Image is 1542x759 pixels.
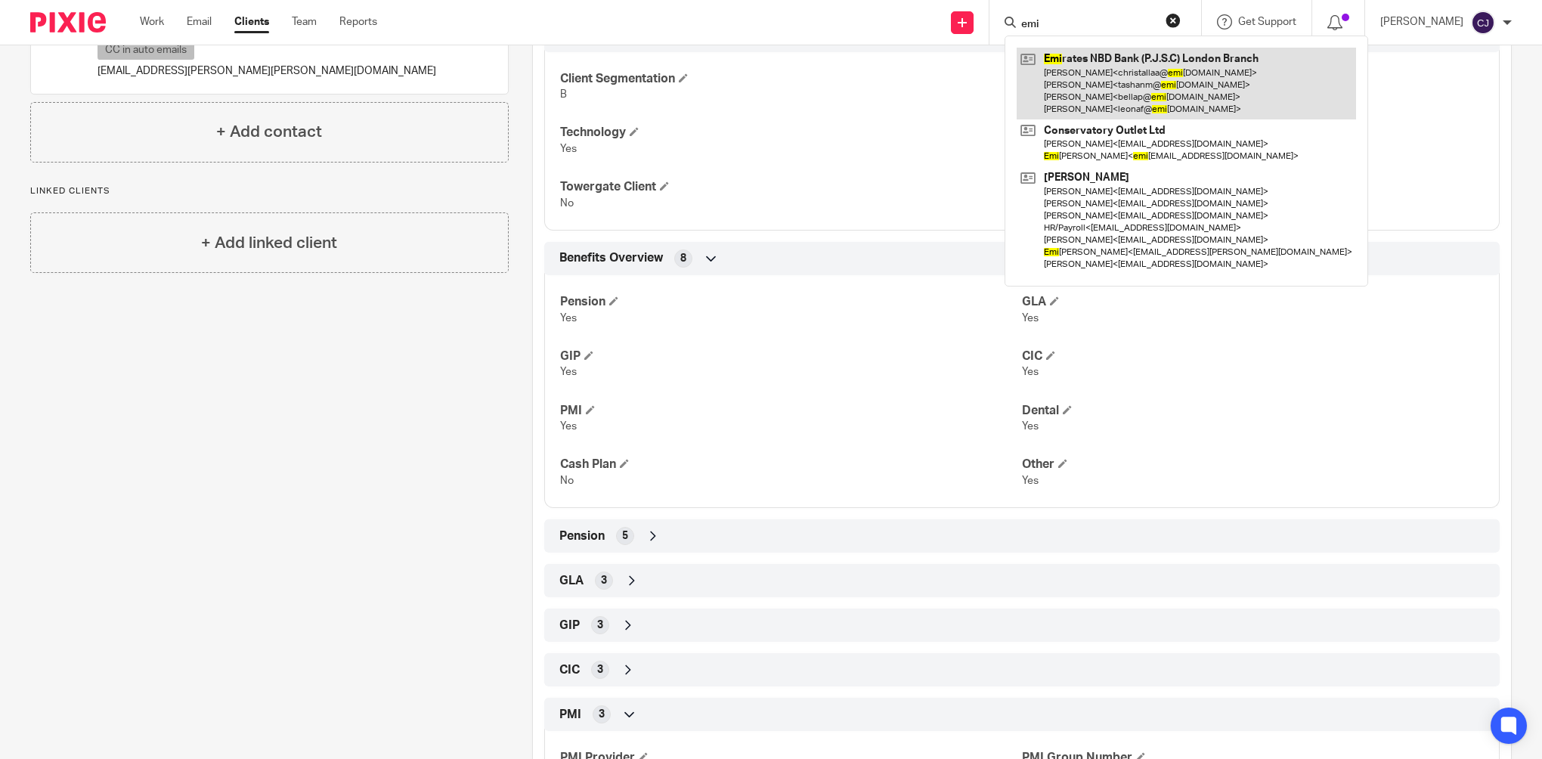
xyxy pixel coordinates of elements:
[30,185,509,197] p: Linked clients
[560,294,1022,310] h4: Pension
[560,179,1022,195] h4: Towergate Client
[1238,17,1296,27] span: Get Support
[560,421,577,432] span: Yes
[1380,14,1463,29] p: [PERSON_NAME]
[560,125,1022,141] h4: Technology
[597,662,603,677] span: 3
[559,618,580,634] span: GIP
[559,250,663,266] span: Benefits Overview
[560,367,577,377] span: Yes
[560,144,577,154] span: Yes
[601,573,607,588] span: 3
[1022,457,1484,472] h4: Other
[1020,18,1156,32] input: Search
[560,349,1022,364] h4: GIP
[560,89,567,100] span: B
[1022,313,1039,324] span: Yes
[1022,476,1039,486] span: Yes
[560,71,1022,87] h4: Client Segmentation
[622,528,628,544] span: 5
[1022,349,1484,364] h4: CIC
[1022,367,1039,377] span: Yes
[339,14,377,29] a: Reports
[597,618,603,633] span: 3
[98,41,194,60] p: CC in auto emails
[292,14,317,29] a: Team
[1022,294,1484,310] h4: GLA
[560,476,574,486] span: No
[559,573,584,589] span: GLA
[1022,421,1039,432] span: Yes
[201,231,337,255] h4: + Add linked client
[560,457,1022,472] h4: Cash Plan
[187,14,212,29] a: Email
[30,12,106,33] img: Pixie
[216,120,322,144] h4: + Add contact
[560,403,1022,419] h4: PMI
[98,64,436,79] p: [EMAIL_ADDRESS][PERSON_NAME][PERSON_NAME][DOMAIN_NAME]
[1022,403,1484,419] h4: Dental
[560,198,574,209] span: No
[559,707,581,723] span: PMI
[234,14,269,29] a: Clients
[140,14,164,29] a: Work
[599,707,605,722] span: 3
[559,528,605,544] span: Pension
[560,313,577,324] span: Yes
[1471,11,1495,35] img: svg%3E
[680,251,686,266] span: 8
[1166,13,1181,28] button: Clear
[559,662,580,678] span: CIC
